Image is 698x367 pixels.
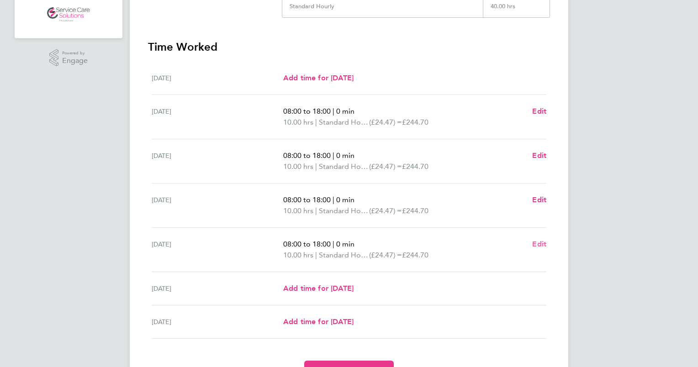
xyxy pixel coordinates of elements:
[49,49,88,67] a: Powered byEngage
[402,118,428,126] span: £244.70
[283,195,331,204] span: 08:00 to 18:00
[336,151,354,160] span: 0 min
[152,316,283,327] div: [DATE]
[336,107,354,115] span: 0 min
[333,151,334,160] span: |
[369,118,402,126] span: (£24.47) =
[532,194,546,205] a: Edit
[483,3,550,17] div: 40.00 hrs
[336,195,354,204] span: 0 min
[283,118,313,126] span: 10.00 hrs
[319,250,369,261] span: Standard Hourly
[62,49,88,57] span: Powered by
[532,239,546,250] a: Edit
[333,107,334,115] span: |
[152,106,283,128] div: [DATE]
[283,73,354,82] span: Add time for [DATE]
[402,206,428,215] span: £244.70
[532,195,546,204] span: Edit
[319,117,369,128] span: Standard Hourly
[152,283,283,294] div: [DATE]
[283,283,354,294] a: Add time for [DATE]
[148,40,550,54] h3: Time Worked
[283,162,313,171] span: 10.00 hrs
[532,240,546,248] span: Edit
[152,194,283,216] div: [DATE]
[283,251,313,259] span: 10.00 hrs
[532,106,546,117] a: Edit
[283,151,331,160] span: 08:00 to 18:00
[152,73,283,84] div: [DATE]
[333,240,334,248] span: |
[402,162,428,171] span: £244.70
[283,206,313,215] span: 10.00 hrs
[319,161,369,172] span: Standard Hourly
[532,107,546,115] span: Edit
[283,107,331,115] span: 08:00 to 18:00
[152,239,283,261] div: [DATE]
[532,150,546,161] a: Edit
[315,118,317,126] span: |
[315,206,317,215] span: |
[319,205,369,216] span: Standard Hourly
[26,7,111,22] a: Go to home page
[62,57,88,65] span: Engage
[283,317,354,326] span: Add time for [DATE]
[290,3,334,10] div: Standard Hourly
[283,284,354,293] span: Add time for [DATE]
[369,162,402,171] span: (£24.47) =
[369,251,402,259] span: (£24.47) =
[333,195,334,204] span: |
[283,316,354,327] a: Add time for [DATE]
[336,240,354,248] span: 0 min
[152,150,283,172] div: [DATE]
[315,251,317,259] span: |
[369,206,402,215] span: (£24.47) =
[402,251,428,259] span: £244.70
[47,7,90,22] img: servicecare-logo-retina.png
[283,240,331,248] span: 08:00 to 18:00
[532,151,546,160] span: Edit
[315,162,317,171] span: |
[283,73,354,84] a: Add time for [DATE]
